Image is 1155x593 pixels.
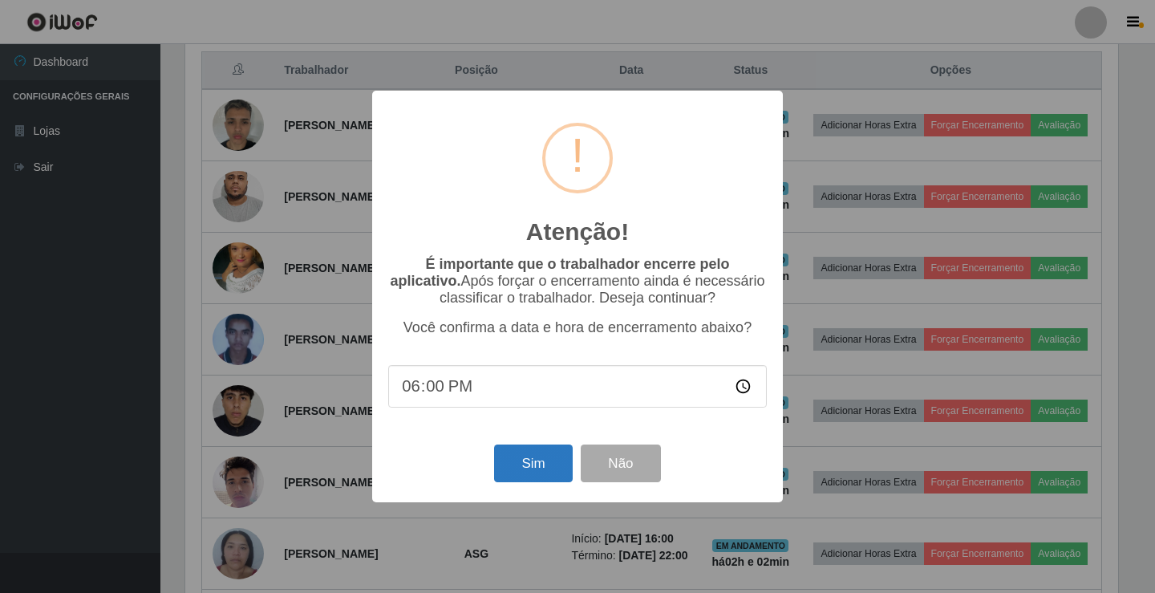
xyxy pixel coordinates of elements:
p: Após forçar o encerramento ainda é necessário classificar o trabalhador. Deseja continuar? [388,256,767,307]
h2: Atenção! [526,217,629,246]
button: Sim [494,445,572,482]
p: Você confirma a data e hora de encerramento abaixo? [388,319,767,336]
button: Não [581,445,660,482]
b: É importante que o trabalhador encerre pelo aplicativo. [390,256,729,289]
